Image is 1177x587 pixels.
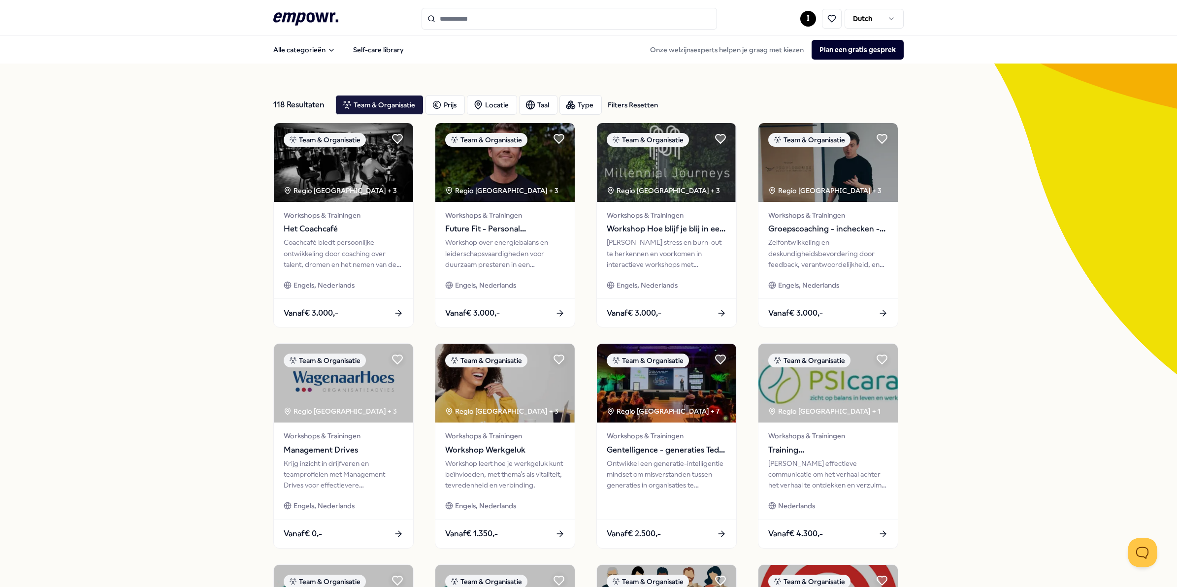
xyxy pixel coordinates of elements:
[607,527,661,540] span: Vanaf € 2.500,-
[273,123,414,327] a: package imageTeam & OrganisatieRegio [GEOGRAPHIC_DATA] + 3Workshops & TrainingenHet CoachcaféCoac...
[768,223,888,235] span: Groepscoaching - inchecken - casus behandeling
[265,40,412,60] nav: Main
[596,123,737,327] a: package imageTeam & OrganisatieRegio [GEOGRAPHIC_DATA] + 3Workshops & TrainingenWorkshop Hoe blij...
[607,444,726,457] span: Gentelligence - generaties Ted-style Talk
[284,430,403,441] span: Workshops & Trainingen
[758,123,898,327] a: package imageTeam & OrganisatieRegio [GEOGRAPHIC_DATA] + 3Workshops & TrainingenGroepscoaching - ...
[445,185,558,196] div: Regio [GEOGRAPHIC_DATA] + 3
[778,280,839,291] span: Engels, Nederlands
[455,500,516,511] span: Engels, Nederlands
[607,210,726,221] span: Workshops & Trainingen
[519,95,557,115] button: Taal
[284,406,397,417] div: Regio [GEOGRAPHIC_DATA] + 3
[284,133,366,147] div: Team & Organisatie
[445,210,565,221] span: Workshops & Trainingen
[768,237,888,270] div: Zelfontwikkeling en deskundigheidsbevordering door feedback, verantwoordelijkheid, en collegiale ...
[642,40,904,60] div: Onze welzijnsexperts helpen je graag met kiezen
[768,185,882,196] div: Regio [GEOGRAPHIC_DATA] + 3
[607,133,689,147] div: Team & Organisatie
[758,344,898,423] img: package image
[445,406,558,417] div: Regio [GEOGRAPHIC_DATA] + 3
[768,210,888,221] span: Workshops & Trainingen
[284,185,397,196] div: Regio [GEOGRAPHIC_DATA] + 3
[445,354,527,367] div: Team & Organisatie
[607,458,726,491] div: Ontwikkel een generatie-intelligentie mindset om misverstanden tussen generaties in organisaties ...
[1128,538,1157,567] iframe: Help Scout Beacon - Open
[445,133,527,147] div: Team & Organisatie
[284,237,403,270] div: Coachcafé biedt persoonlijke ontwikkeling door coaching over talent, dromen en het nemen van de v...
[758,123,898,202] img: package image
[445,430,565,441] span: Workshops & Trainingen
[274,344,413,423] img: package image
[768,354,850,367] div: Team & Organisatie
[607,430,726,441] span: Workshops & Trainingen
[445,458,565,491] div: Workshop leert hoe je werkgeluk kunt beïnvloeden, met thema's als vitaliteit, tevredenheid en ver...
[768,406,881,417] div: Regio [GEOGRAPHIC_DATA] + 1
[800,11,816,27] button: I
[768,307,823,320] span: Vanaf € 3.000,-
[455,280,516,291] span: Engels, Nederlands
[335,95,424,115] button: Team & Organisatie
[812,40,904,60] button: Plan een gratis gesprek
[607,237,726,270] div: [PERSON_NAME] stress en burn-out te herkennen en voorkomen in interactieve workshops met praktisc...
[768,444,888,457] span: Training [DEMOGRAPHIC_DATA] leiderschap
[273,343,414,548] a: package imageTeam & OrganisatieRegio [GEOGRAPHIC_DATA] + 3Workshops & TrainingenManagement Drives...
[274,123,413,202] img: package image
[445,527,498,540] span: Vanaf € 1.350,-
[607,223,726,235] span: Workshop Hoe blijf je blij in een prestatiemaatschappij
[778,500,815,511] span: Nederlands
[768,458,888,491] div: [PERSON_NAME] effectieve communicatie om het verhaal achter het verhaal te ontdekken en verzuim t...
[284,223,403,235] span: Het Coachcafé
[284,458,403,491] div: Krijg inzicht in drijfveren en teamprofielen met Management Drives voor effectievere samenwerking...
[768,430,888,441] span: Workshops & Trainingen
[294,500,355,511] span: Engels, Nederlands
[597,123,736,202] img: package image
[435,344,575,423] img: package image
[435,123,575,202] img: package image
[467,95,517,115] button: Locatie
[345,40,412,60] a: Self-care library
[607,185,720,196] div: Regio [GEOGRAPHIC_DATA] + 3
[768,527,823,540] span: Vanaf € 4.300,-
[596,343,737,548] a: package imageTeam & OrganisatieRegio [GEOGRAPHIC_DATA] + 7Workshops & TrainingenGentelligence - g...
[265,40,343,60] button: Alle categorieën
[445,307,500,320] span: Vanaf € 3.000,-
[617,280,678,291] span: Engels, Nederlands
[284,210,403,221] span: Workshops & Trainingen
[435,343,575,548] a: package imageTeam & OrganisatieRegio [GEOGRAPHIC_DATA] + 3Workshops & TrainingenWorkshop Werkgelu...
[597,344,736,423] img: package image
[294,280,355,291] span: Engels, Nederlands
[284,444,403,457] span: Management Drives
[284,307,338,320] span: Vanaf € 3.000,-
[607,307,661,320] span: Vanaf € 3.000,-
[425,95,465,115] button: Prijs
[422,8,717,30] input: Search for products, categories or subcategories
[445,237,565,270] div: Workshop over energiebalans en leiderschapsvaardigheden voor duurzaam presteren in een prestatieg...
[607,354,689,367] div: Team & Organisatie
[607,406,719,417] div: Regio [GEOGRAPHIC_DATA] + 7
[758,343,898,548] a: package imageTeam & OrganisatieRegio [GEOGRAPHIC_DATA] + 1Workshops & TrainingenTraining [DEMOGRA...
[768,133,850,147] div: Team & Organisatie
[273,95,327,115] div: 118 Resultaten
[608,99,658,110] div: Filters Resetten
[284,527,322,540] span: Vanaf € 0,-
[559,95,602,115] button: Type
[445,444,565,457] span: Workshop Werkgeluk
[435,123,575,327] a: package imageTeam & OrganisatieRegio [GEOGRAPHIC_DATA] + 3Workshops & TrainingenFuture Fit - Pers...
[445,223,565,235] span: Future Fit - Personal Empowerment Program - voor Teams
[284,354,366,367] div: Team & Organisatie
